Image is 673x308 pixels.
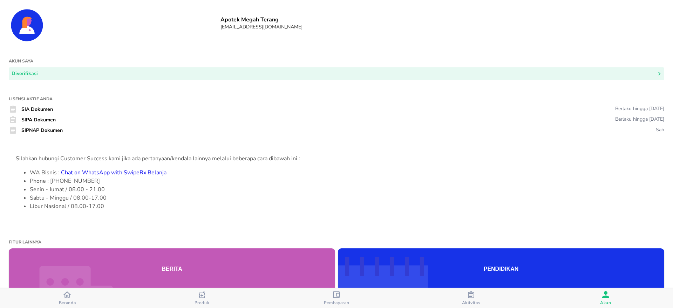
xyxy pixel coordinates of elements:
[30,202,657,210] li: Libur Nasional / 08.00-17.00
[61,169,166,176] a: Chat on WhatsApp with SwipeRx Belanja
[220,24,664,30] h6: [EMAIL_ADDRESS][DOMAIN_NAME]
[615,105,664,112] div: Berlaku hingga [DATE]
[135,288,269,308] button: Produk
[9,239,664,245] h1: Fitur lainnya
[600,300,611,306] span: Akun
[59,300,76,306] span: Beranda
[16,154,657,163] div: Silahkan hubungi Customer Success kami jika ada pertanyaan/kendala lainnya melalui beberapa cara ...
[9,67,664,80] button: Diverifikasi
[30,185,657,194] li: Senin - Jumat / 08.00 - 21.00
[21,127,63,134] span: SIPNAP Dokumen
[21,116,56,123] span: SIPA Dokumen
[9,7,45,43] img: Account Details
[30,177,657,185] li: Phone : [PHONE_NUMBER]
[656,126,664,133] div: Sah
[538,288,673,308] button: Akun
[338,248,664,290] button: Pendidikan
[9,58,664,64] h1: Akun saya
[9,248,335,290] button: Berita
[30,194,657,202] li: Sabtu - Minggu / 08.00-17.00
[21,106,53,113] span: SIA Dokumen
[324,300,349,306] span: Pembayaran
[220,16,664,24] h6: Apotek Megah Terang
[404,288,538,308] button: Aktivitas
[9,96,664,102] h1: Lisensi Aktif Anda
[12,69,38,78] div: Diverifikasi
[269,288,404,308] button: Pembayaran
[462,300,481,306] span: Aktivitas
[195,300,210,306] span: Produk
[615,116,664,122] div: Berlaku hingga [DATE]
[30,168,657,177] li: WA Bisnis :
